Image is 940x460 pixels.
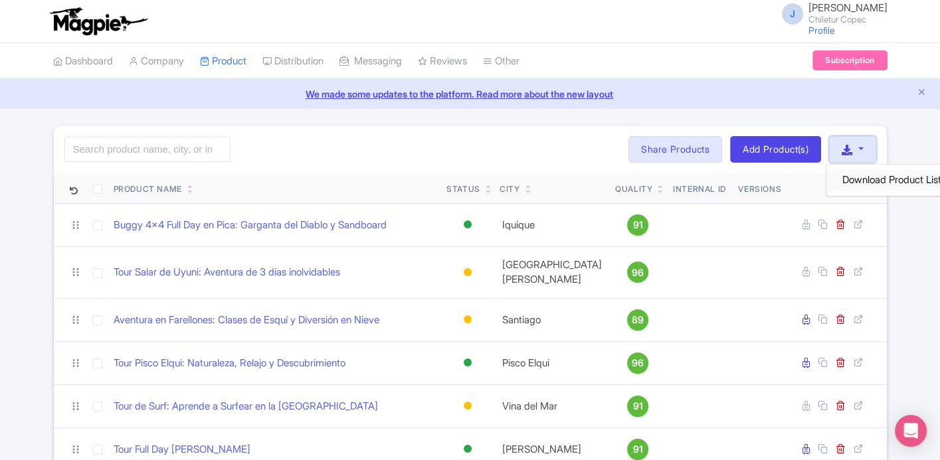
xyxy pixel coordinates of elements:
[339,43,402,80] a: Messaging
[494,341,610,384] td: Pisco Elqui
[494,246,610,298] td: [GEOGRAPHIC_DATA][PERSON_NAME]
[500,183,519,195] div: City
[114,356,345,371] a: Tour Pisco Elqui: Naturaleza, Relajo y Descubrimiento
[129,43,184,80] a: Company
[461,439,474,459] div: Active
[782,3,803,25] span: J
[633,442,643,457] span: 91
[633,218,643,232] span: 91
[808,25,835,36] a: Profile
[917,86,927,101] button: Close announcement
[615,262,660,283] a: 96
[632,313,644,327] span: 89
[114,183,182,195] div: Product Name
[615,214,660,236] a: 91
[808,1,888,14] span: [PERSON_NAME]
[494,203,610,246] td: Iquique
[483,43,519,80] a: Other
[808,15,888,24] small: Chiletur Copec
[632,266,644,280] span: 96
[461,263,474,282] div: Building
[8,87,932,101] a: We made some updates to the platform. Read more about the new layout
[895,415,927,447] div: Open Intercom Messenger
[615,183,652,195] div: Quality
[461,215,474,234] div: Active
[632,356,644,370] span: 96
[114,313,379,328] a: Aventura en Farellones: Clases de Esquí y Diversión en Nieve
[628,136,722,163] a: Share Products
[114,399,378,414] a: Tour de Surf: Aprende a Surfear en la [GEOGRAPHIC_DATA]
[461,353,474,372] div: Active
[730,136,821,163] a: Add Product(s)
[615,352,660,374] a: 96
[494,298,610,341] td: Santiago
[733,173,787,204] th: Versions
[200,43,246,80] a: Product
[446,183,480,195] div: Status
[615,439,660,460] a: 91
[114,218,387,233] a: Buggy 4x4 Full Day en Pica: Garganta del Diablo y Sandboard
[666,173,733,204] th: Internal ID
[615,396,660,417] a: 91
[615,309,660,331] a: 89
[812,50,887,70] a: Subscription
[494,384,610,427] td: Vina del Mar
[47,7,149,36] img: logo-ab69f6fb50320c5b225c76a69d11143b.png
[114,442,250,457] a: Tour Full Day [PERSON_NAME]
[418,43,467,80] a: Reviews
[633,399,643,414] span: 91
[53,43,113,80] a: Dashboard
[114,265,340,280] a: Tour Salar de Uyuni: Aventura de 3 días inolvidables
[774,3,888,24] a: J [PERSON_NAME] Chiletur Copec
[64,137,231,162] input: Search product name, city, or interal id
[461,310,474,329] div: Building
[461,396,474,416] div: Building
[262,43,324,80] a: Distribution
